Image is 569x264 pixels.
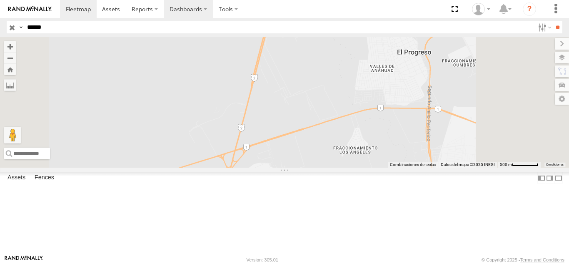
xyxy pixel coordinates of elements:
img: rand-logo.svg [8,6,52,12]
div: Version: 305.01 [247,257,278,262]
label: Map Settings [555,93,569,105]
label: Fences [30,172,58,184]
label: Hide Summary Table [554,172,563,184]
button: Escala del mapa: 500 m por 59 píxeles [497,162,541,168]
div: © Copyright 2025 - [482,257,564,262]
label: Dock Summary Table to the Left [537,172,546,184]
button: Arrastra el hombrecito naranja al mapa para abrir Street View [4,127,21,143]
div: Taylete Medina [469,3,493,15]
label: Search Query [17,21,24,33]
a: Terms and Conditions [520,257,564,262]
label: Search Filter Options [535,21,553,33]
button: Zoom in [4,41,16,52]
a: Visit our Website [5,256,43,264]
span: 500 m [500,162,512,167]
span: Datos del mapa ©2025 INEGI [441,162,495,167]
button: Zoom Home [4,64,16,75]
i: ? [523,3,536,16]
button: Combinaciones de teclas [390,162,436,168]
label: Dock Summary Table to the Right [546,172,554,184]
button: Zoom out [4,52,16,64]
a: Condiciones [546,163,564,166]
label: Measure [4,79,16,91]
label: Assets [3,172,30,184]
